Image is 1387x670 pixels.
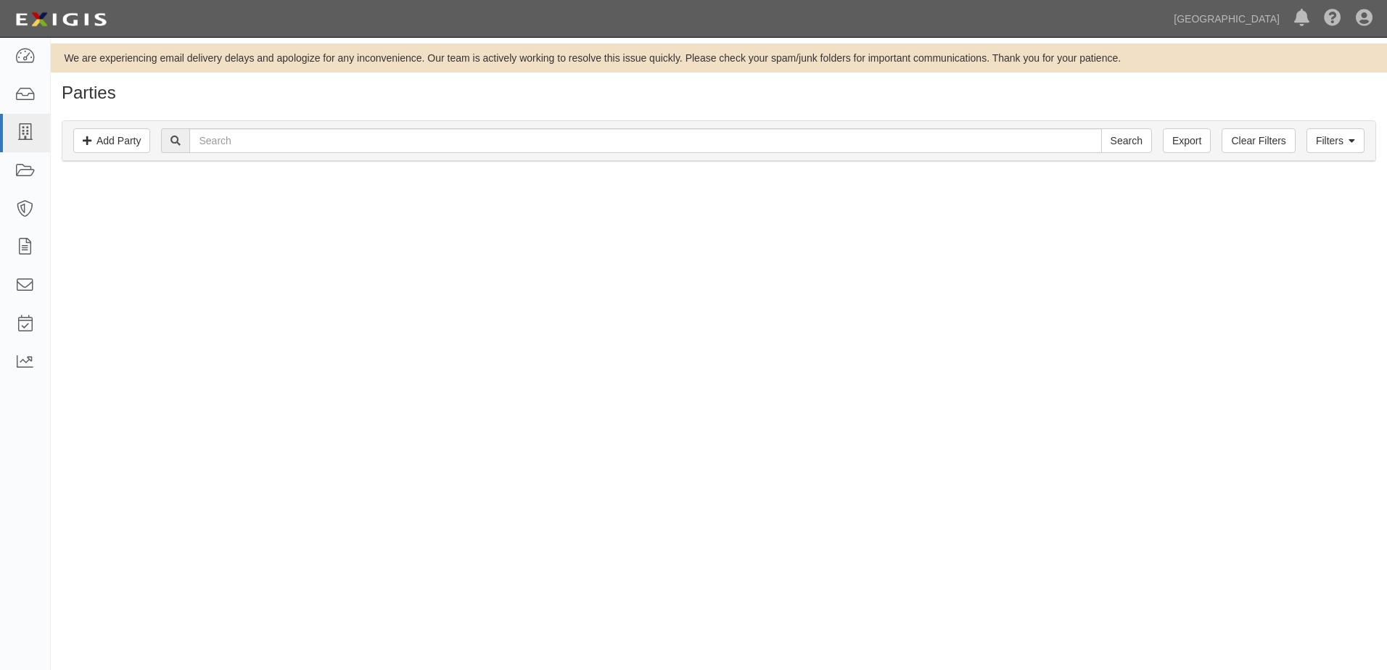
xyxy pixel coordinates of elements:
input: Search [189,128,1101,153]
div: We are experiencing email delivery delays and apologize for any inconvenience. Our team is active... [51,51,1387,65]
i: Help Center - Complianz [1324,10,1341,28]
a: Clear Filters [1222,128,1295,153]
h1: Parties [62,83,1376,102]
img: logo-5460c22ac91f19d4615b14bd174203de0afe785f0fc80cf4dbbc73dc1793850b.png [11,7,111,33]
input: Search [1101,128,1152,153]
a: Export [1163,128,1211,153]
a: Add Party [73,128,150,153]
a: [GEOGRAPHIC_DATA] [1166,4,1287,33]
a: Filters [1306,128,1365,153]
